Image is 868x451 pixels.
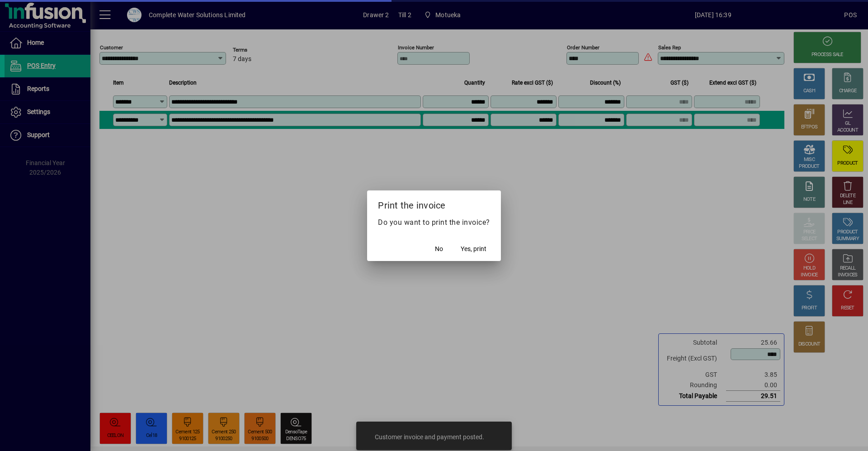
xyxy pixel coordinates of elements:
span: No [435,244,443,254]
p: Do you want to print the invoice? [378,217,490,228]
span: Yes, print [461,244,486,254]
button: Yes, print [457,241,490,257]
button: No [425,241,453,257]
h2: Print the invoice [367,190,501,217]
